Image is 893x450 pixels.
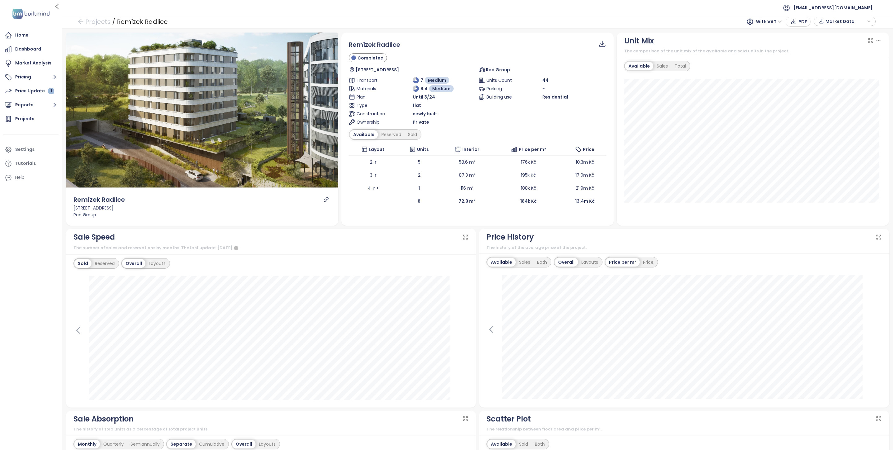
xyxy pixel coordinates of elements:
[323,197,329,202] a: link
[398,169,441,182] td: 2
[357,77,389,84] span: Transport
[100,440,127,448] div: Quarterly
[15,115,34,123] div: Projects
[531,440,548,448] div: Both
[3,57,59,69] a: Market Analysis
[15,146,35,153] div: Settings
[349,182,398,195] td: 4-r +
[441,182,493,195] td: 116 m²
[519,146,546,153] span: Price per m²
[521,172,536,178] span: 195k Kč
[486,66,510,73] span: Red Group
[3,157,59,170] a: Tutorials
[3,71,59,83] button: Pricing
[232,440,255,448] div: Overall
[542,94,568,100] span: Residential
[48,88,54,94] div: 1
[350,130,378,139] div: Available
[578,258,602,267] div: Layouts
[625,62,653,70] div: Available
[817,17,872,26] div: button
[671,62,689,70] div: Total
[15,59,51,67] div: Market Analysis
[486,426,882,432] div: The relationship between floor area and price per m².
[15,160,36,167] div: Tutorials
[428,77,446,84] span: Medium
[357,94,389,100] span: Plan
[576,185,594,191] span: 21.9m Kč
[3,171,59,184] div: Help
[462,146,479,153] span: Interior
[3,113,59,125] a: Projects
[624,48,882,54] div: The comparison of the unit mix of the available and sold units in the project.
[73,205,331,211] div: [STREET_ADDRESS]
[112,16,115,27] div: /
[786,17,811,27] button: PDF
[487,440,516,448] div: Available
[356,66,399,73] span: [STREET_ADDRESS]
[73,195,125,205] div: Remízek Radlice
[73,413,134,425] div: Sale Absorption
[413,119,429,126] span: Private
[15,31,29,39] div: Home
[486,94,518,100] span: Building use
[15,174,24,181] div: Help
[441,169,493,182] td: 87.3 m²
[516,440,531,448] div: Sold
[357,110,389,117] span: Construction
[405,130,420,139] div: Sold
[196,440,228,448] div: Cumulative
[117,16,168,27] div: Remízek Radlice
[413,110,437,117] span: newly built
[576,159,594,165] span: 10.3m Kč
[369,146,384,153] span: Layout
[542,86,545,92] span: -
[459,198,475,204] b: 72.9 m²
[349,169,398,182] td: 3-r
[756,17,782,26] span: With VAT
[3,85,59,97] a: Price Update 1
[11,7,51,20] img: logo
[127,440,163,448] div: Semiannually
[653,62,671,70] div: Sales
[534,258,550,267] div: Both
[73,245,469,252] div: The number of sales and reservations by months. The last update: [DATE]
[145,259,169,268] div: Layouts
[73,211,331,218] div: Red Group
[521,159,536,165] span: 176k Kč
[606,258,640,267] div: Price per m²
[487,258,516,267] div: Available
[583,146,594,153] span: Price
[441,156,493,169] td: 58.6 m²
[417,146,429,153] span: Units
[3,143,59,156] a: Settings
[432,85,451,92] span: Medium
[122,259,145,268] div: Overall
[640,258,657,267] div: Price
[3,29,59,42] a: Home
[74,440,100,448] div: Monthly
[486,85,518,92] span: Parking
[418,198,420,204] b: 8
[15,45,41,53] div: Dashboard
[486,413,531,425] div: Scatter Plot
[73,426,469,432] div: The history of sold units as a percentage of total project units.
[516,258,534,267] div: Sales
[520,198,537,204] b: 184k Kč
[3,43,59,55] a: Dashboard
[413,94,435,100] span: Until 3/24
[398,156,441,169] td: 5
[486,77,518,84] span: Units Count
[378,130,405,139] div: Reserved
[167,440,196,448] div: Separate
[74,259,91,268] div: Sold
[486,245,882,251] div: The history of the average price of the project.
[398,182,441,195] td: 1
[78,16,111,27] a: arrow-left Projects
[575,198,595,204] b: 13.4m Kč
[357,102,389,109] span: Type
[91,259,118,268] div: Reserved
[542,77,549,84] span: 44
[255,440,279,448] div: Layouts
